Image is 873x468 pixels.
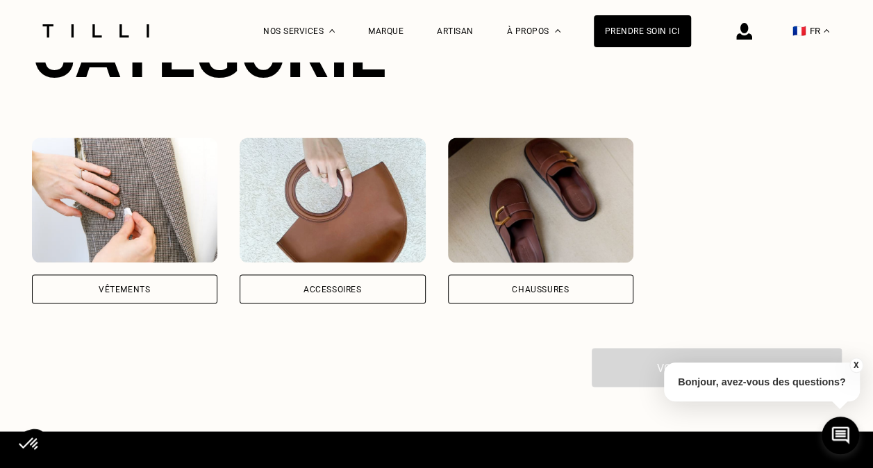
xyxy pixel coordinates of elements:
a: Prendre soin ici [594,15,691,47]
img: Menu déroulant à propos [555,29,560,33]
a: Marque [368,26,404,36]
img: Accessoires [240,137,426,262]
button: X [849,358,863,373]
a: Artisan [437,26,474,36]
img: Vêtements [32,137,218,262]
div: Vêtements [99,285,150,293]
div: Chaussures [512,285,569,293]
p: Bonjour, avez-vous des questions? [664,362,860,401]
div: Accessoires [304,285,362,293]
img: menu déroulant [824,29,829,33]
img: Chaussures [448,137,634,262]
img: icône connexion [736,23,752,40]
span: 🇫🇷 [792,24,806,37]
img: Menu déroulant [329,29,335,33]
img: Logo du service de couturière Tilli [38,24,154,37]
